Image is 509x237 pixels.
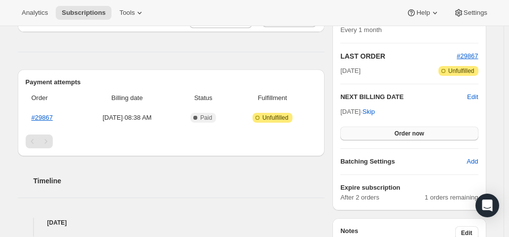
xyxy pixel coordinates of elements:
button: Analytics [16,6,54,20]
span: Tools [119,9,135,17]
h2: LAST ORDER [340,51,457,61]
h6: Expire subscription [340,183,478,193]
span: 1 orders remaining [425,193,478,203]
a: #29867 [457,52,478,60]
button: Tools [113,6,150,20]
span: After 2 orders [340,193,425,203]
span: [DATE] [340,66,361,76]
h6: Batching Settings [340,157,467,167]
span: Status [179,93,228,103]
span: Subscriptions [62,9,106,17]
nav: Pagination [26,135,317,148]
button: Edit [467,92,478,102]
h2: Payment attempts [26,77,317,87]
button: Help [400,6,445,20]
th: Order [26,87,79,109]
span: Analytics [22,9,48,17]
h2: Timeline [34,176,325,186]
button: Order now [340,127,478,140]
button: #29867 [457,51,478,61]
button: Settings [448,6,493,20]
span: Settings [464,9,487,17]
h4: [DATE] [18,218,325,228]
button: Add [461,154,484,169]
span: Billing date [82,93,173,103]
button: Skip [357,104,381,120]
span: Fulfillment [234,93,311,103]
span: Unfulfilled [448,67,474,75]
div: Open Intercom Messenger [475,194,499,217]
span: Order now [395,130,424,137]
span: Add [467,157,478,167]
h2: NEXT BILLING DATE [340,92,467,102]
span: Unfulfilled [262,114,289,122]
span: Paid [200,114,212,122]
span: Every 1 month [340,26,382,34]
span: Help [416,9,430,17]
span: [DATE] · [340,108,375,115]
span: Skip [363,107,375,117]
span: Edit [461,229,473,237]
span: [DATE] · 08:38 AM [82,113,173,123]
a: #29867 [32,114,53,121]
button: Subscriptions [56,6,111,20]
